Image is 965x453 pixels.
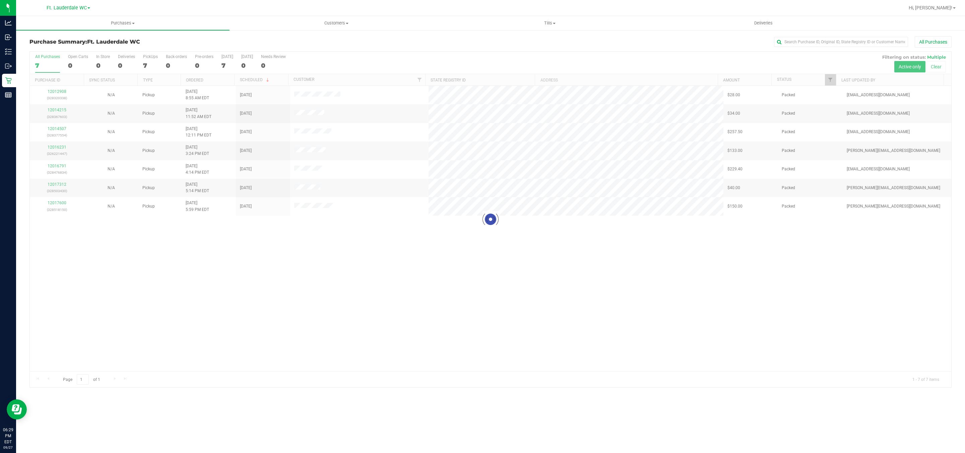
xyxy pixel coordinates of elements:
[230,20,443,26] span: Customers
[5,77,12,84] inline-svg: Retail
[230,16,443,30] a: Customers
[5,48,12,55] inline-svg: Inventory
[657,16,870,30] a: Deliveries
[443,16,656,30] a: Tills
[87,39,140,45] span: Ft. Lauderdale WC
[745,20,782,26] span: Deliveries
[5,34,12,41] inline-svg: Inbound
[16,16,230,30] a: Purchases
[5,63,12,69] inline-svg: Outbound
[909,5,952,10] span: Hi, [PERSON_NAME]!
[47,5,87,11] span: Ft. Lauderdale WC
[443,20,656,26] span: Tills
[16,20,230,26] span: Purchases
[29,39,337,45] h3: Purchase Summary:
[3,427,13,445] p: 06:29 PM EDT
[5,19,12,26] inline-svg: Analytics
[7,399,27,419] iframe: Resource center
[3,445,13,450] p: 09/27
[774,37,908,47] input: Search Purchase ID, Original ID, State Registry ID or Customer Name...
[915,36,952,48] button: All Purchases
[5,92,12,98] inline-svg: Reports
